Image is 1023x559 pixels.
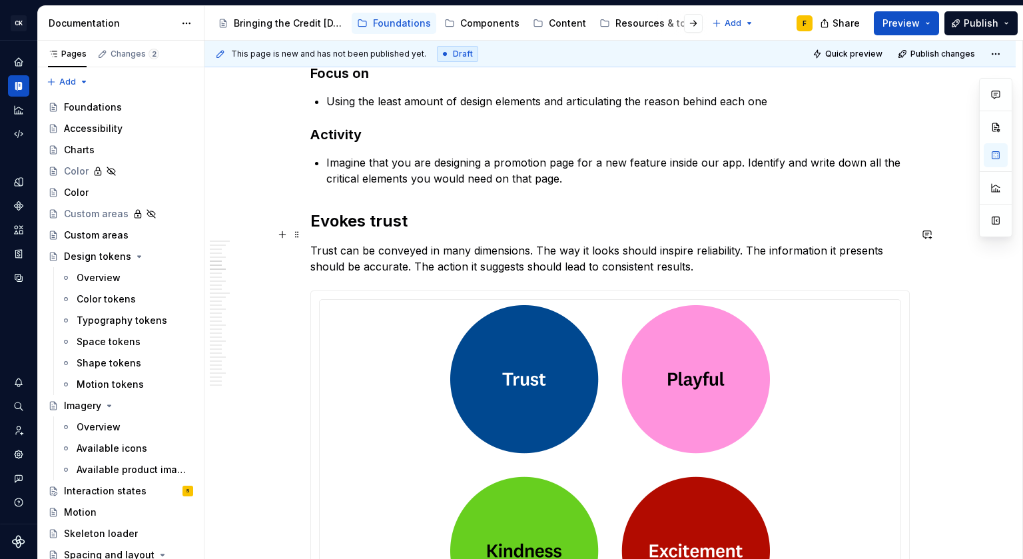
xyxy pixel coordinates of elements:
[615,17,700,30] div: Resources & tools
[310,64,910,83] h3: Focus on
[8,243,29,265] a: Storybook stories
[8,195,29,217] a: Components
[3,9,35,37] button: CK
[64,484,147,498] div: Interaction states
[55,374,198,395] a: Motion tokens
[8,396,29,417] button: Search ⌘K
[77,314,167,327] div: Typography tokens
[77,378,144,391] div: Motion tokens
[55,438,198,459] a: Available icons
[725,18,741,29] span: Add
[352,13,436,34] a: Foundations
[64,122,123,135] div: Accessibility
[373,17,431,30] div: Foundations
[8,372,29,393] button: Notifications
[11,15,27,31] div: CK
[43,73,93,91] button: Add
[310,243,910,275] p: Trust can be conveyed in many dimensions. The way it looks should inspire reliability. The inform...
[874,11,939,35] button: Preview
[43,395,198,416] a: Imagery
[77,442,147,455] div: Available icons
[77,463,186,476] div: Available product imagery
[64,229,129,242] div: Custom areas
[55,352,198,374] a: Shape tokens
[527,13,591,34] a: Content
[8,51,29,73] a: Home
[8,444,29,465] a: Settings
[453,49,473,59] span: Draft
[43,161,198,182] a: Color
[77,271,121,284] div: Overview
[64,101,122,114] div: Foundations
[439,13,525,34] a: Components
[43,225,198,246] a: Custom areas
[77,292,136,306] div: Color tokens
[8,123,29,145] a: Code automation
[64,399,101,412] div: Imagery
[43,246,198,267] a: Design tokens
[944,11,1018,35] button: Publish
[55,459,198,480] a: Available product imagery
[8,75,29,97] a: Documentation
[212,10,705,37] div: Page tree
[326,93,910,109] p: Using the least amount of design elements and articulating the reason behind each one
[809,45,888,63] button: Quick preview
[8,171,29,193] a: Design tokens
[326,155,910,187] p: Imagine that you are designing a promotion page for a new feature inside our app. Identify and wr...
[212,13,349,34] a: Bringing the Credit [DATE] brand to life across products
[310,125,910,144] h3: Activity
[49,17,174,30] div: Documentation
[231,49,426,59] span: This page is new and has not been published yet.
[55,310,198,331] a: Typography tokens
[64,527,138,540] div: Skeleton loader
[43,203,198,225] a: Custom areas
[186,484,190,498] div: S
[77,335,141,348] div: Space tokens
[149,49,159,59] span: 2
[12,535,25,548] svg: Supernova Logo
[77,420,121,434] div: Overview
[833,17,860,30] span: Share
[8,99,29,121] a: Analytics
[882,17,920,30] span: Preview
[8,468,29,489] button: Contact support
[64,506,97,519] div: Motion
[310,211,910,232] h2: Evokes trust
[111,49,159,59] div: Changes
[55,288,198,310] a: Color tokens
[64,165,89,178] div: Color
[59,77,76,87] span: Add
[549,17,586,30] div: Content
[43,502,198,523] a: Motion
[64,250,131,263] div: Design tokens
[43,182,198,203] a: Color
[48,49,87,59] div: Pages
[803,18,807,29] div: F
[8,267,29,288] a: Data sources
[64,186,89,199] div: Color
[8,219,29,241] a: Assets
[234,17,344,30] div: Bringing the Credit [DATE] brand to life across products
[8,420,29,441] a: Invite team
[64,143,95,157] div: Charts
[964,17,998,30] span: Publish
[64,207,129,221] div: Custom areas
[708,14,758,33] button: Add
[825,49,882,59] span: Quick preview
[77,356,141,370] div: Shape tokens
[55,331,198,352] a: Space tokens
[813,11,868,35] button: Share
